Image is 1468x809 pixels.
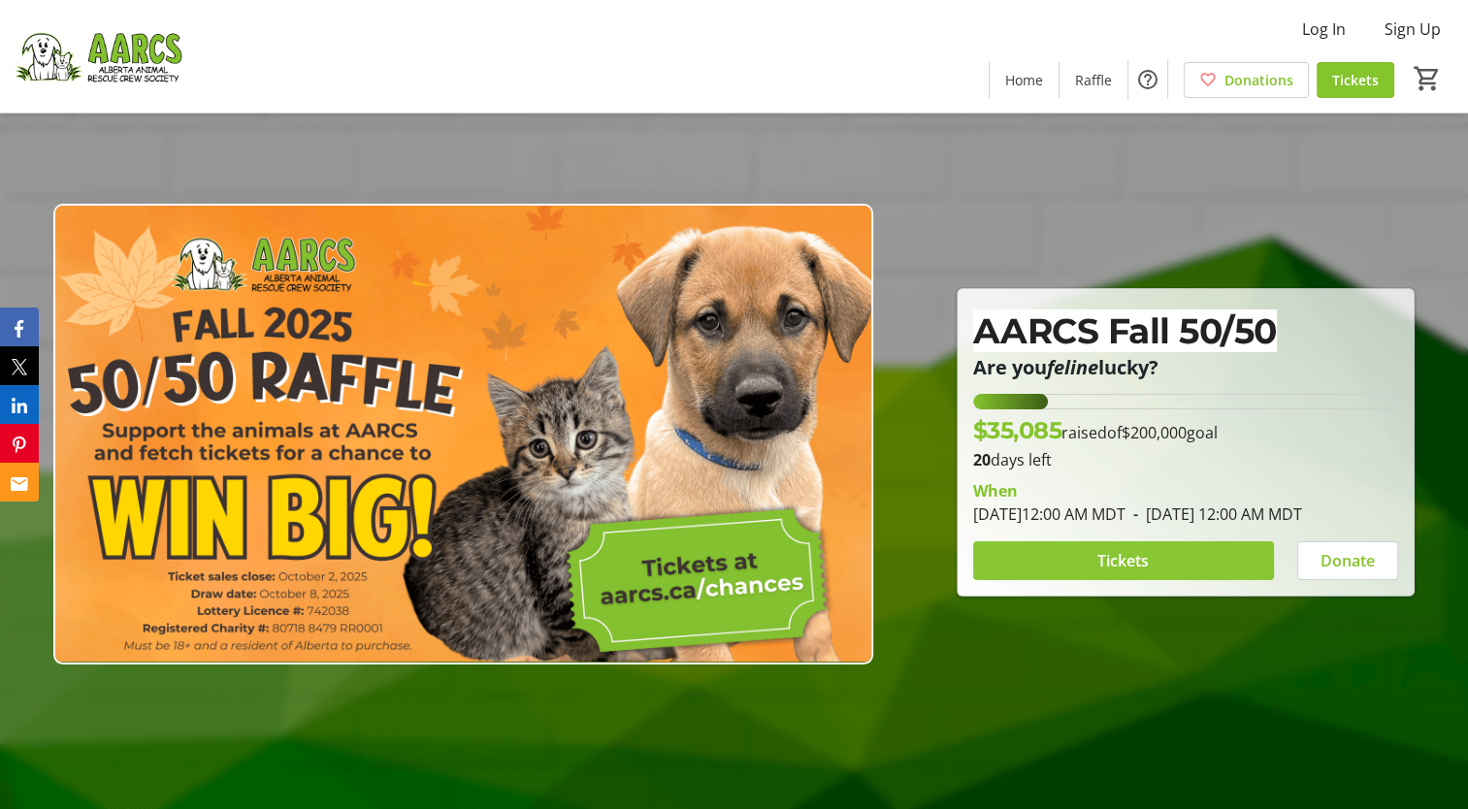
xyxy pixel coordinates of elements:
span: Sign Up [1385,17,1441,41]
span: Tickets [1097,549,1149,572]
span: $35,085 [973,416,1062,444]
p: raised of goal [973,413,1219,448]
span: Donate [1321,549,1375,572]
span: Home [1005,70,1043,90]
div: 17.5425% of fundraising goal reached [973,394,1398,409]
button: Donate [1297,541,1398,580]
span: Raffle [1075,70,1112,90]
a: Raffle [1060,62,1127,98]
div: When [973,479,1018,502]
span: - [1125,503,1146,525]
a: Tickets [1317,62,1394,98]
button: Sign Up [1369,14,1456,45]
button: Tickets [973,541,1274,580]
a: Home [990,62,1059,98]
button: Log In [1287,14,1361,45]
span: [DATE] 12:00 AM MDT [973,503,1125,525]
span: Donations [1224,70,1293,90]
a: Donations [1184,62,1309,98]
img: Campaign CTA Media Photo [53,204,873,664]
p: days left [973,448,1398,471]
span: 20 [973,449,991,470]
img: Alberta Animal Rescue Crew Society's Logo [12,8,184,105]
span: Tickets [1332,70,1379,90]
p: Are you lucky? [973,357,1398,378]
em: feline [1047,354,1098,380]
button: Cart [1410,61,1445,96]
span: $200,000 [1122,422,1187,443]
span: Log In [1302,17,1346,41]
button: Help [1128,60,1167,99]
span: [DATE] 12:00 AM MDT [1125,503,1302,525]
span: AARCS Fall 50/50 [973,309,1277,352]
